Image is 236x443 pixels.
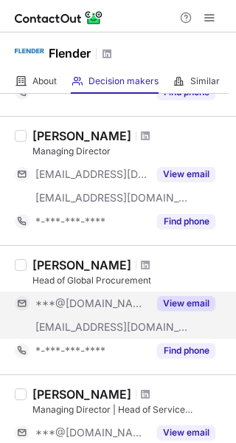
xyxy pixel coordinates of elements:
button: Reveal Button [157,214,215,229]
div: Managing Director [32,145,227,158]
span: ***@[DOMAIN_NAME] [35,426,148,439]
div: Managing Director | Head of Service [GEOGRAPHIC_DATA] | Wind Service | Digital Service [32,403,227,416]
button: Reveal Button [157,296,215,311]
div: [PERSON_NAME] [32,258,131,272]
span: Similar [190,75,220,87]
span: [EMAIL_ADDRESS][DOMAIN_NAME] [35,168,148,181]
img: 8220b52d0a0c02872f5e7f0330d2389f [15,36,44,66]
div: [PERSON_NAME] [32,387,131,402]
div: [PERSON_NAME] [32,128,131,143]
span: [EMAIL_ADDRESS][DOMAIN_NAME] [35,191,189,205]
button: Reveal Button [157,425,215,440]
button: Reveal Button [157,343,215,358]
span: [EMAIL_ADDRESS][DOMAIN_NAME] [35,320,189,334]
div: Head of Global Procurement [32,274,227,287]
span: About [32,75,57,87]
span: Decision makers [88,75,159,87]
button: Reveal Button [157,167,215,182]
h1: Flender [49,44,91,62]
span: ***@[DOMAIN_NAME] [35,297,148,310]
img: ContactOut v5.3.10 [15,9,103,27]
